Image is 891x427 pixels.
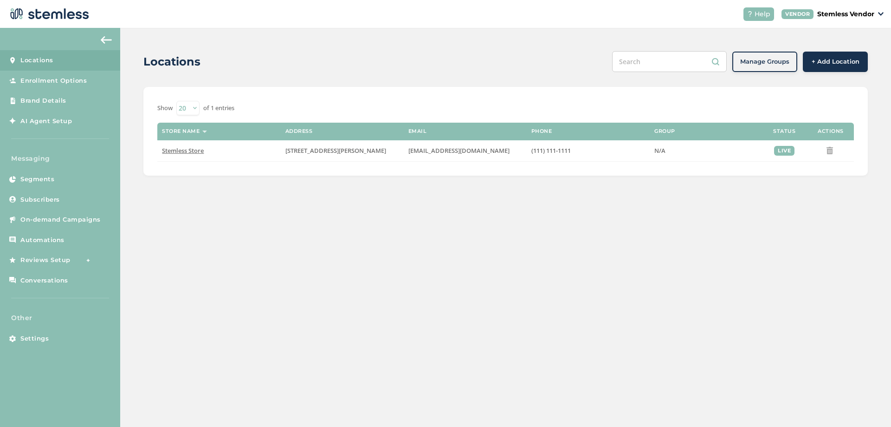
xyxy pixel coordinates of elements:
[101,36,112,44] img: icon-arrow-back-accent-c549486e.svg
[747,11,753,17] img: icon-help-white-03924b79.svg
[20,256,71,265] span: Reviews Setup
[20,236,65,245] span: Automations
[774,146,794,156] div: live
[20,334,49,343] span: Settings
[20,276,68,285] span: Conversations
[162,147,276,155] label: Stemless Store
[20,215,101,224] span: On-demand Campaigns
[408,146,510,155] span: [EMAIL_ADDRESS][DOMAIN_NAME]
[77,251,96,269] img: glitter-stars-b7820f95.gif
[817,9,874,19] p: Stemless Vendor
[773,128,795,134] label: Status
[285,146,386,155] span: [STREET_ADDRESS][PERSON_NAME]
[531,128,552,134] label: Phone
[157,104,173,113] label: Show
[531,147,645,155] label: (111) 111-1111
[162,128,200,134] label: Store name
[408,128,427,134] label: Email
[285,128,313,134] label: Address
[20,76,87,85] span: Enrollment Options
[202,131,207,133] img: icon-sort-1e1d7615.svg
[612,51,727,72] input: Search
[878,12,884,16] img: icon_down-arrow-small-66adaf34.svg
[807,123,854,140] th: Actions
[845,382,891,427] iframe: Chat Widget
[740,57,789,66] span: Manage Groups
[812,57,859,66] span: + Add Location
[285,147,399,155] label: 1254 South Figueroa Street
[654,147,756,155] label: N/A
[20,96,66,105] span: Brand Details
[20,56,53,65] span: Locations
[162,146,204,155] span: Stemless Store
[203,104,234,113] label: of 1 entries
[7,5,89,23] img: logo-dark-0685b13c.svg
[408,147,522,155] label: backend@stemless.co
[20,117,72,126] span: AI Agent Setup
[20,195,60,204] span: Subscribers
[732,52,797,72] button: Manage Groups
[20,175,54,184] span: Segments
[654,128,675,134] label: Group
[755,9,770,19] span: Help
[531,146,571,155] span: (111) 111-1111
[143,53,200,70] h2: Locations
[803,52,868,72] button: + Add Location
[781,9,814,19] div: VENDOR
